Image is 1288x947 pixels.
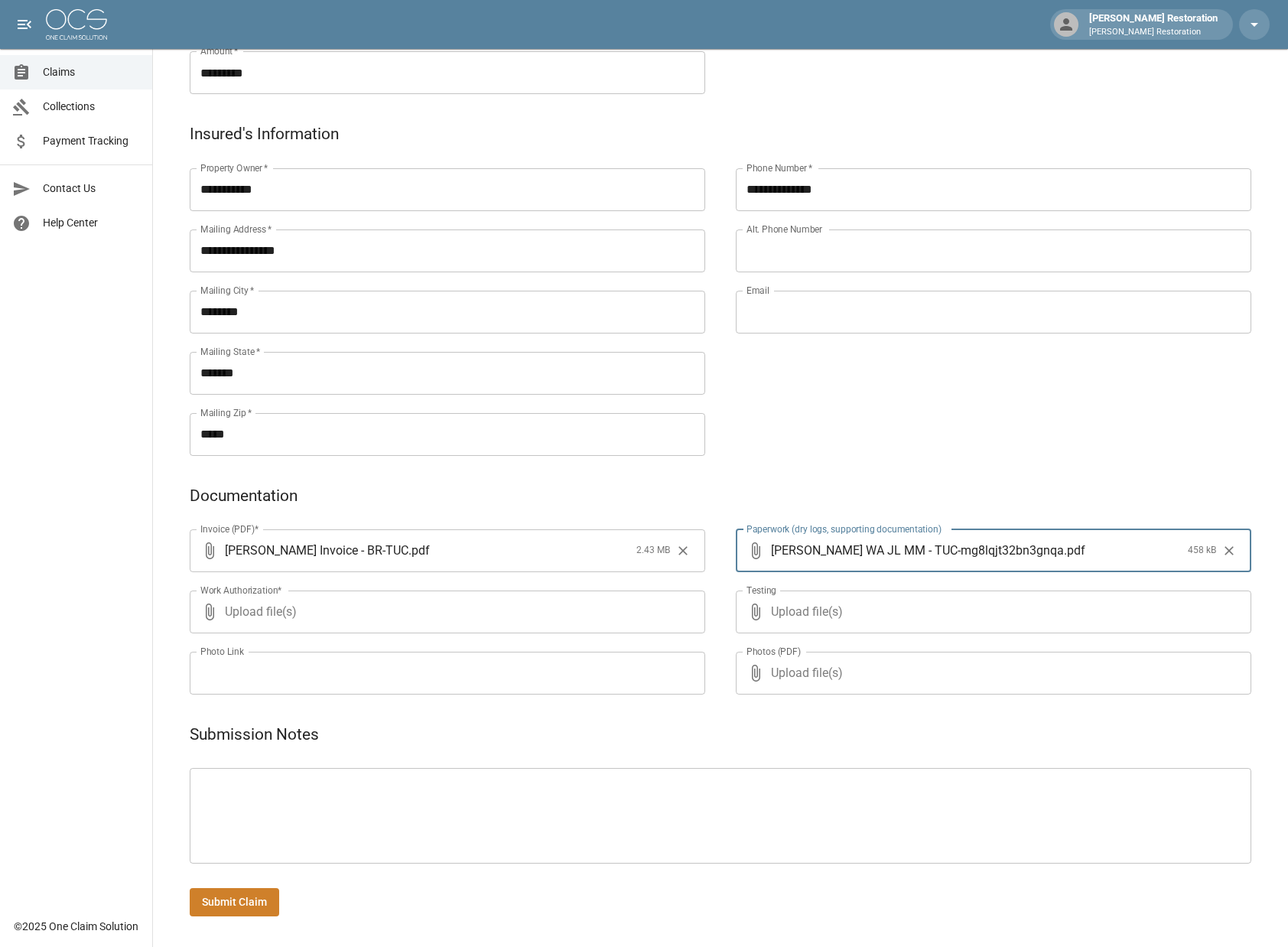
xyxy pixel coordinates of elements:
[9,9,40,40] button: open drawer
[746,584,776,597] label: Testing
[200,584,282,597] label: Work Authorization*
[746,223,822,236] label: Alt. Phone Number
[1083,11,1224,38] div: [PERSON_NAME] Restoration
[746,284,769,297] label: Email
[200,406,252,419] label: Mailing Zip
[200,345,260,358] label: Mailing State
[43,133,140,149] span: Payment Tracking
[200,522,259,535] label: Invoice (PDF)*
[746,161,812,174] label: Phone Number
[225,542,408,559] span: [PERSON_NAME] Invoice - BR-TUC
[672,539,694,562] button: Clear
[46,9,107,40] img: ocs-logo-white-transparent.png
[771,591,1210,633] span: Upload file(s)
[636,543,670,558] span: 2.43 MB
[200,44,239,57] label: Amount
[190,888,279,916] button: Submit Claim
[746,645,801,658] label: Photos (PDF)
[43,215,140,231] span: Help Center
[1218,539,1241,562] button: Clear
[200,223,272,236] label: Mailing Address
[1089,26,1218,39] p: [PERSON_NAME] Restoration
[43,99,140,115] span: Collections
[746,522,942,535] label: Paperwork (dry logs, supporting documentation)
[200,284,255,297] label: Mailing City
[771,542,1064,559] span: [PERSON_NAME] WA JL MM - TUC-mg8lqjt32bn3gnqa
[408,542,430,559] span: . pdf
[200,161,268,174] label: Property Owner
[1064,542,1085,559] span: . pdf
[14,919,138,934] div: © 2025 One Claim Solution
[225,591,664,633] span: Upload file(s)
[771,652,1210,695] span: Upload file(s)
[43,181,140,197] span: Contact Us
[43,64,140,80] span: Claims
[200,645,244,658] label: Photo Link
[1188,543,1216,558] span: 458 kB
